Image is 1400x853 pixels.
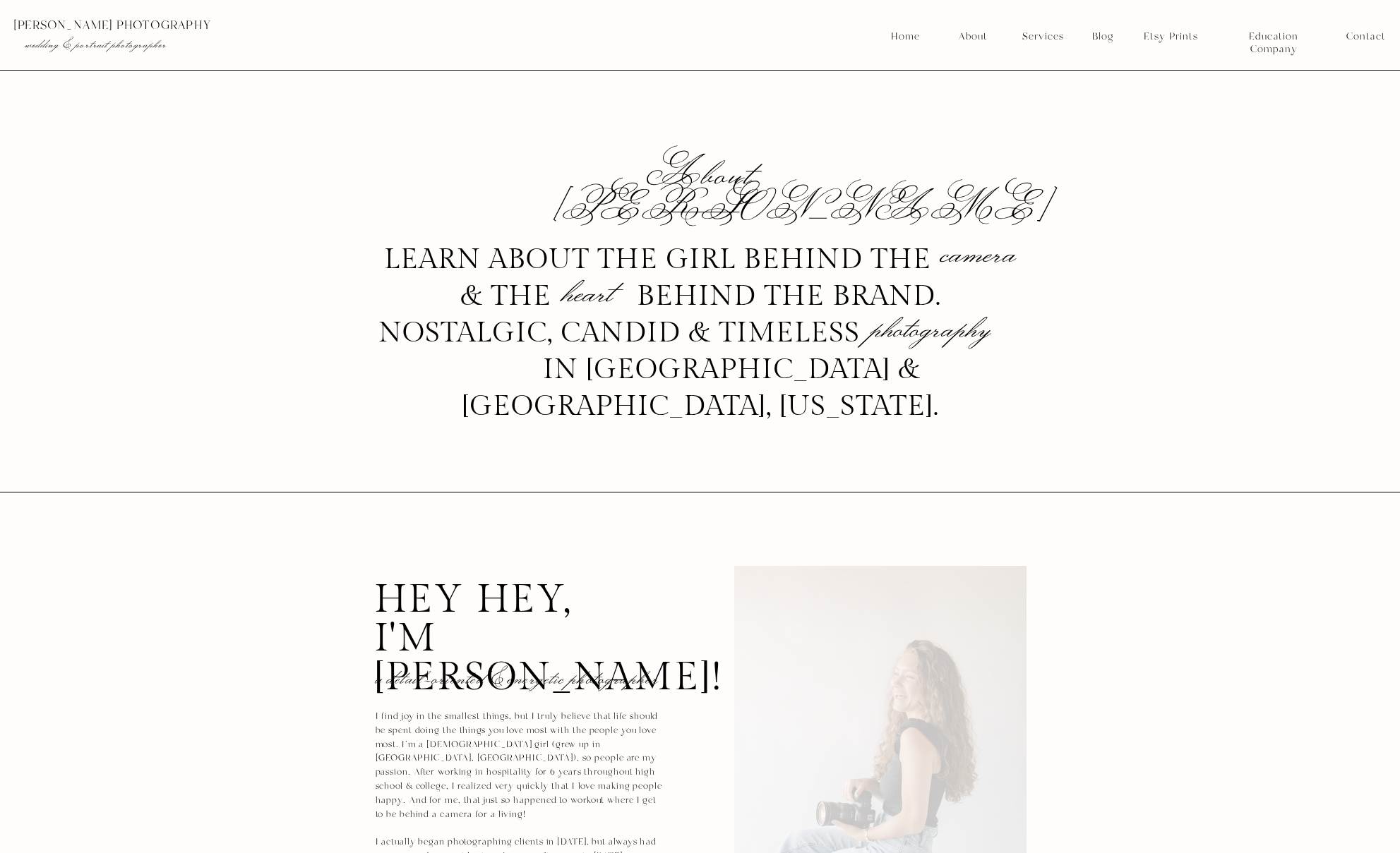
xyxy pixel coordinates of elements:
[1017,30,1069,43] a: Services
[1346,30,1385,43] a: Contact
[551,156,849,181] h1: About [PERSON_NAME]
[13,19,479,32] p: [PERSON_NAME] photography
[861,309,1002,346] p: photography
[25,37,450,52] p: wedding & portrait photographer
[1138,30,1203,43] a: Etsy Prints
[890,30,921,43] a: Home
[955,30,991,43] a: About
[518,272,659,309] p: heart
[376,669,684,698] h3: a detail-oriented & energetic photographer
[1087,30,1118,43] a: Blog
[1225,30,1322,43] a: Education Company
[376,241,1025,399] h3: learn about the girl behind the & the behind the brand. nostalgic, candid & timeless in [GEOGRAPH...
[374,581,633,656] h2: hey hey, i'm [PERSON_NAME]!
[940,233,1019,265] p: camera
